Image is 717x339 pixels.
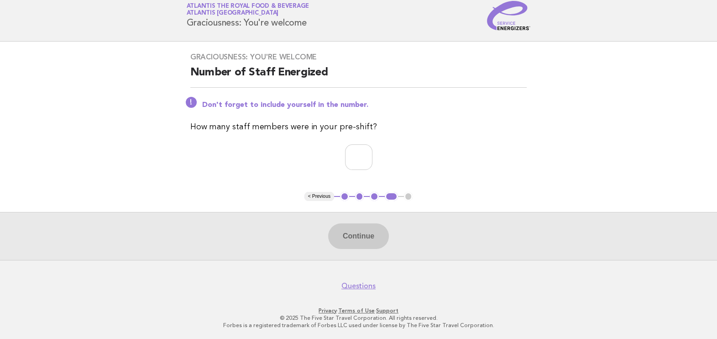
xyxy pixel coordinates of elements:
a: Questions [341,281,376,291]
h3: Graciousness: You're welcome [190,53,527,62]
a: Terms of Use [338,307,375,314]
h2: Number of Staff Energized [190,65,527,88]
p: Forbes is a registered trademark of Forbes LLC used under license by The Five Star Travel Corpora... [79,322,638,329]
h1: Graciousness: You're welcome [187,4,309,27]
img: Service Energizers [487,1,531,30]
button: 2 [355,192,364,201]
p: · · [79,307,638,314]
button: 1 [340,192,349,201]
a: Privacy [319,307,337,314]
p: © 2025 The Five Star Travel Corporation. All rights reserved. [79,314,638,322]
button: 3 [370,192,379,201]
button: < Previous [304,192,334,201]
p: Don't forget to include yourself in the number. [202,101,527,110]
button: 4 [385,192,398,201]
span: Atlantis [GEOGRAPHIC_DATA] [187,11,279,16]
p: How many staff members were in your pre-shift? [190,121,527,133]
a: Atlantis the Royal Food & BeverageAtlantis [GEOGRAPHIC_DATA] [187,3,309,16]
a: Support [376,307,398,314]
